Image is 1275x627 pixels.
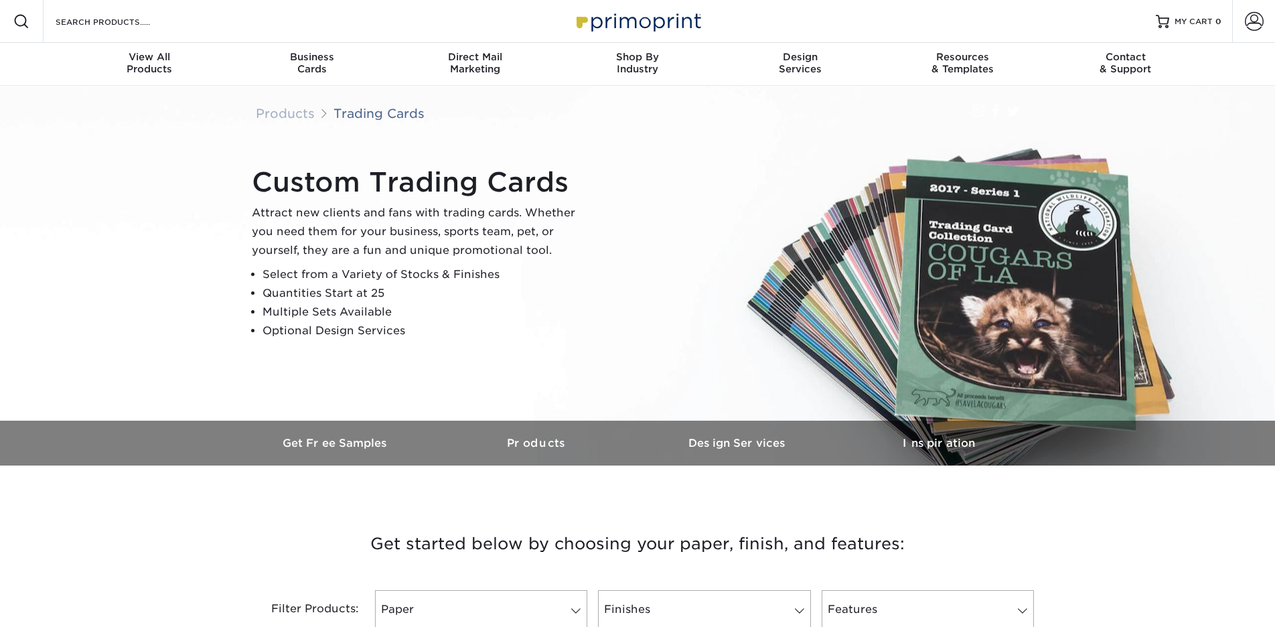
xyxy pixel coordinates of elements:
a: Inspiration [838,421,1039,466]
li: Quantities Start at 25 [262,284,587,303]
a: DesignServices [719,43,881,86]
span: Direct Mail [394,51,556,63]
span: MY CART [1175,16,1213,27]
span: Contact [1044,51,1207,63]
h3: Get started below by choosing your paper, finish, and features: [246,514,1029,574]
span: Business [231,51,394,63]
h3: Design Services [637,437,838,449]
a: Products [437,421,637,466]
a: Products [256,106,315,121]
div: Cards [231,51,394,75]
img: Primoprint [571,7,704,36]
a: Direct MailMarketing [394,43,556,86]
span: Resources [881,51,1044,63]
span: 0 [1215,17,1221,26]
a: Contact& Support [1044,43,1207,86]
input: SEARCH PRODUCTS..... [54,13,185,29]
div: Services [719,51,881,75]
a: Shop ByIndustry [556,43,719,86]
a: View AllProducts [68,43,231,86]
div: & Support [1044,51,1207,75]
h3: Get Free Samples [236,437,437,449]
li: Optional Design Services [262,322,587,340]
span: Shop By [556,51,719,63]
div: Industry [556,51,719,75]
li: Multiple Sets Available [262,303,587,322]
p: Attract new clients and fans with trading cards. Whether you need them for your business, sports ... [252,204,587,260]
span: View All [68,51,231,63]
h1: Custom Trading Cards [252,166,587,198]
span: Design [719,51,881,63]
a: Trading Cards [333,106,425,121]
div: Products [68,51,231,75]
a: Design Services [637,421,838,466]
div: & Templates [881,51,1044,75]
a: Resources& Templates [881,43,1044,86]
a: Get Free Samples [236,421,437,466]
li: Select from a Variety of Stocks & Finishes [262,265,587,284]
a: BusinessCards [231,43,394,86]
h3: Inspiration [838,437,1039,449]
h3: Products [437,437,637,449]
div: Marketing [394,51,556,75]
